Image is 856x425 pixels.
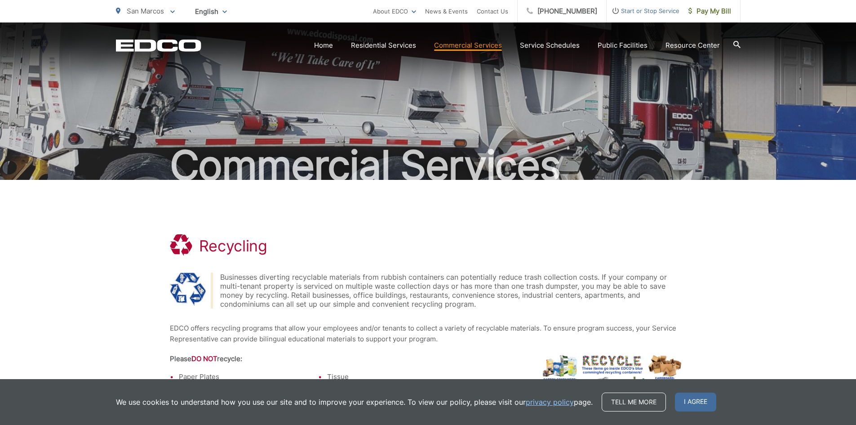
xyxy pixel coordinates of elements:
[116,143,741,188] h2: Commercial Services
[170,323,687,344] p: EDCO offers recycling programs that allow your employees and/or tenants to collect a variety of r...
[526,397,574,407] a: privacy policy
[170,353,466,371] th: Please recycle:
[425,6,468,17] a: News & Events
[116,397,593,407] p: We use cookies to understand how you use our site and to improve your experience. To view our pol...
[351,40,416,51] a: Residential Services
[373,6,416,17] a: About EDCO
[179,371,318,382] li: Paper Plates
[116,39,201,52] a: EDCD logo. Return to the homepage.
[191,354,217,363] strong: DO NOT
[170,273,206,306] img: Recycling Symbol
[220,273,687,309] div: Businesses diverting recyclable materials from rubbish containers can potentially reduce trash co...
[688,6,731,17] span: Pay My Bill
[665,40,720,51] a: Resource Center
[314,40,333,51] a: Home
[598,40,648,51] a: Public Facilities
[477,6,508,17] a: Contact Us
[675,393,716,412] span: I agree
[520,40,580,51] a: Service Schedules
[434,40,502,51] a: Commercial Services
[188,4,234,19] span: English
[327,371,466,382] li: Tissue
[602,393,666,412] a: Tell me more
[199,237,267,255] h1: Recycling
[127,7,164,15] span: San Marcos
